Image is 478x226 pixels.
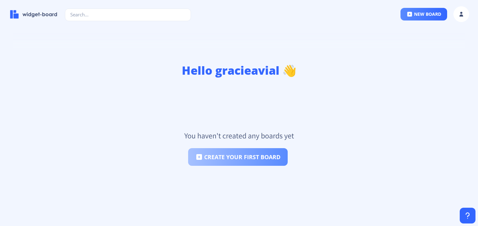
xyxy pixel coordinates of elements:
[400,8,447,20] button: new board
[10,63,468,78] h1: Hello gracieavial 👋
[184,130,294,141] p: You haven't created any boards yet
[65,9,191,21] input: Search...
[188,148,288,166] button: create your first board
[10,10,57,19] img: logo-name.svg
